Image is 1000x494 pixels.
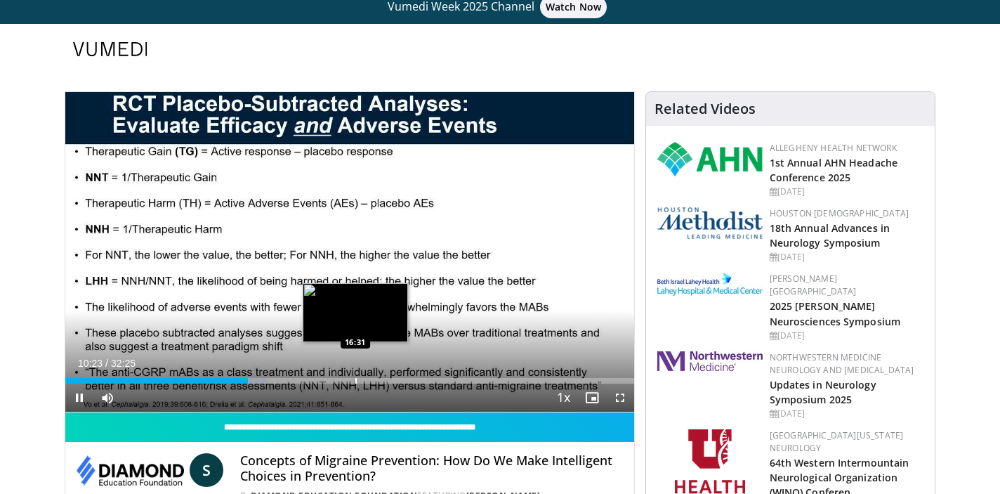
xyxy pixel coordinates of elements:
[657,142,763,176] img: 628ffacf-ddeb-4409-8647-b4d1102df243.png.150x105_q85_autocrop_double_scale_upscale_version-0.2.png
[770,186,923,198] div: [DATE]
[93,384,121,412] button: Mute
[770,330,923,342] div: [DATE]
[657,273,763,296] img: e7977282-282c-4444-820d-7cc2733560fd.jpg.150x105_q85_autocrop_double_scale_upscale_version-0.2.jpg
[606,384,634,412] button: Fullscreen
[65,384,93,412] button: Pause
[78,358,103,369] span: 10:23
[303,283,408,342] img: image.jpeg
[550,384,578,412] button: Playback Rate
[770,408,923,420] div: [DATE]
[770,142,897,154] a: Allegheny Health Network
[111,358,136,369] span: 32:25
[65,378,634,384] div: Progress Bar
[770,251,923,264] div: [DATE]
[578,384,606,412] button: Enable picture-in-picture mode
[770,221,890,249] a: 18th Annual Advances in Neurology Symposium
[65,92,634,412] video-js: Video Player
[770,378,876,406] a: Updates in Neurology Symposium 2025
[770,207,909,219] a: Houston [DEMOGRAPHIC_DATA]
[240,453,622,483] h4: Concepts of Migraine Prevention: How Do We Make Intelligent Choices in Prevention?
[654,100,756,117] h4: Related Videos
[770,351,914,376] a: Northwestern Medicine Neurology and [MEDICAL_DATA]
[770,429,904,454] a: [GEOGRAPHIC_DATA][US_STATE] Neurology
[770,299,900,327] a: 2025 [PERSON_NAME] Neurosciences Symposium
[657,351,763,371] img: 2a462fb6-9365-492a-ac79-3166a6f924d8.png.150x105_q85_autocrop_double_scale_upscale_version-0.2.jpg
[770,156,897,184] a: 1st Annual AHN Headache Conference 2025
[73,42,147,56] img: VuMedi Logo
[770,273,857,297] a: [PERSON_NAME][GEOGRAPHIC_DATA]
[190,453,223,487] a: S
[657,207,763,239] img: 5e4488cc-e109-4a4e-9fd9-73bb9237ee91.png.150x105_q85_autocrop_double_scale_upscale_version-0.2.png
[77,453,184,487] img: Diamond Education Foundation
[105,358,108,369] span: /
